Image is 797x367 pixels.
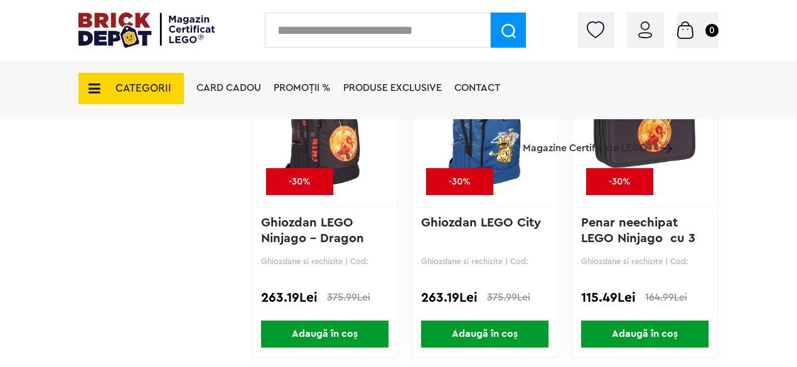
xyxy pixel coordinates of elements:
[421,216,541,229] a: Ghiozdan LEGO City
[266,168,333,195] div: -30%
[196,83,261,93] a: Card Cadou
[581,257,709,266] p: Ghiozdane si rechizite | Cod: 20237-2502
[581,321,709,348] span: Adaugă în coș
[261,291,318,304] span: 263.19Lei
[487,292,530,302] span: 375.99Lei
[454,83,500,93] a: Contact
[343,83,442,93] a: Produse exclusive
[327,292,370,302] span: 375.99Lei
[252,321,397,348] a: Adaugă în coș
[653,127,672,137] a: Magazine Certificate LEGO®
[645,292,687,302] span: 164.99Lei
[421,321,548,348] span: Adaugă în coș
[572,321,717,348] a: Adaugă în coș
[412,321,557,348] a: Adaugă în coș
[261,216,368,260] a: Ghiozdan LEGO Ninjago - Dragon Energy
[426,168,493,195] div: -30%
[261,257,388,266] p: Ghiozdane si rechizite | Cod: 20236-2502
[581,291,636,304] span: 115.49Lei
[261,321,388,348] span: Adaugă în coș
[581,216,699,260] a: Penar neechipat LEGO Ninjago cu 3 com...
[421,291,478,304] span: 263.19Lei
[115,83,171,93] span: CATEGORII
[421,257,548,266] p: Ghiozdane si rechizite | Cod: 20236-2505
[523,125,653,154] span: Magazine Certificate LEGO®
[586,168,653,195] div: -30%
[274,83,331,93] a: PROMOȚII %
[705,24,719,37] small: 0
